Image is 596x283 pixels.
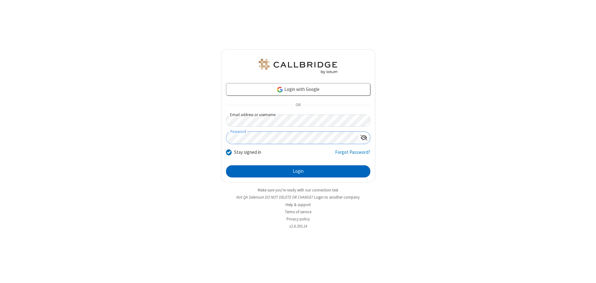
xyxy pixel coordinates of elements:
li: v2.6.350.14 [221,223,375,229]
a: Login with Google [226,83,370,96]
a: Terms of service [285,209,311,215]
label: Stay signed in [234,149,261,156]
div: Show password [358,132,370,143]
img: QA Selenium DO NOT DELETE OR CHANGE [257,59,339,74]
input: Email address or username [226,115,370,127]
a: Privacy policy [286,216,310,222]
button: Login [226,165,370,178]
a: Help & support [286,202,311,207]
li: Not QA Selenium DO NOT DELETE OR CHANGE? [221,194,375,200]
button: Login to another company [314,194,360,200]
span: OR [293,101,303,110]
a: Make sure you're ready with our connection test [258,187,338,193]
img: google-icon.png [276,86,283,93]
input: Password [226,132,358,144]
a: Forgot Password? [335,149,370,161]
